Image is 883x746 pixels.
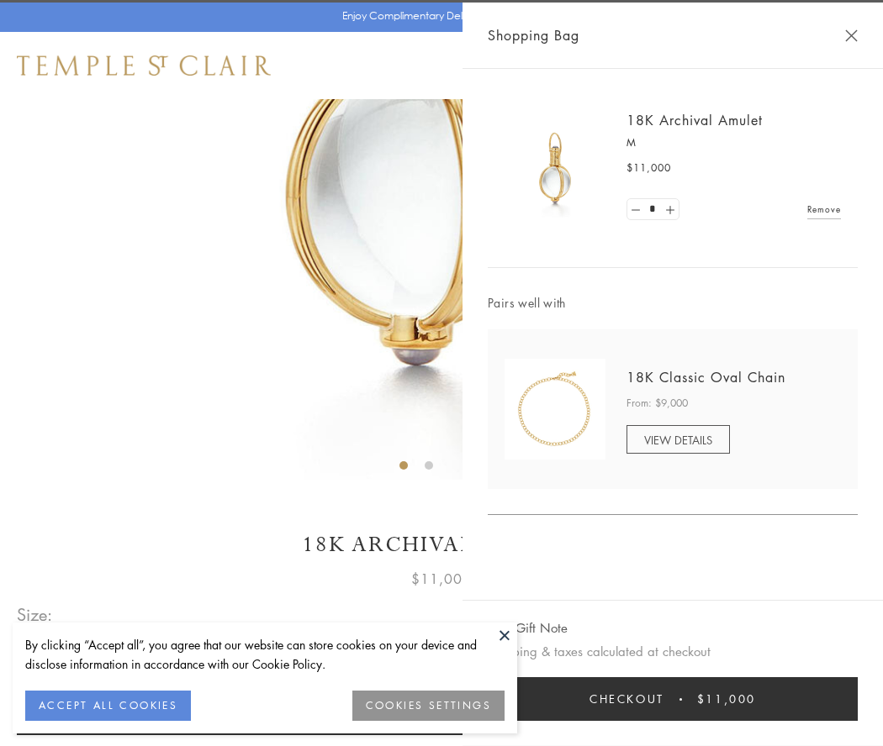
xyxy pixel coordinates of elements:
[627,199,644,220] a: Set quantity to 0
[697,690,756,708] span: $11,000
[25,635,505,674] div: By clicking “Accept all”, you agree that our website can store cookies on your device and disclos...
[807,200,841,218] a: Remove
[627,134,841,151] p: M
[488,293,858,313] span: Pairs well with
[411,568,472,590] span: $11,000
[505,359,605,460] img: N88865-OV18
[488,641,858,662] p: Shipping & taxes calculated at checkout
[627,425,730,454] a: VIEW DETAILS
[505,118,605,218] img: 18K Archival Amulet
[342,8,533,24] p: Enjoy Complimentary Delivery & Returns
[590,690,664,708] span: Checkout
[845,29,858,42] button: Close Shopping Bag
[627,368,785,386] a: 18K Classic Oval Chain
[488,24,579,46] span: Shopping Bag
[25,691,191,721] button: ACCEPT ALL COOKIES
[488,677,858,721] button: Checkout $11,000
[627,111,763,129] a: 18K Archival Amulet
[627,395,688,412] span: From: $9,000
[17,530,866,559] h1: 18K Archival Amulet
[17,55,271,76] img: Temple St. Clair
[17,601,54,628] span: Size:
[352,691,505,721] button: COOKIES SETTINGS
[661,199,678,220] a: Set quantity to 2
[488,617,568,638] button: Add Gift Note
[627,160,671,176] span: $11,000
[644,432,712,448] span: VIEW DETAILS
